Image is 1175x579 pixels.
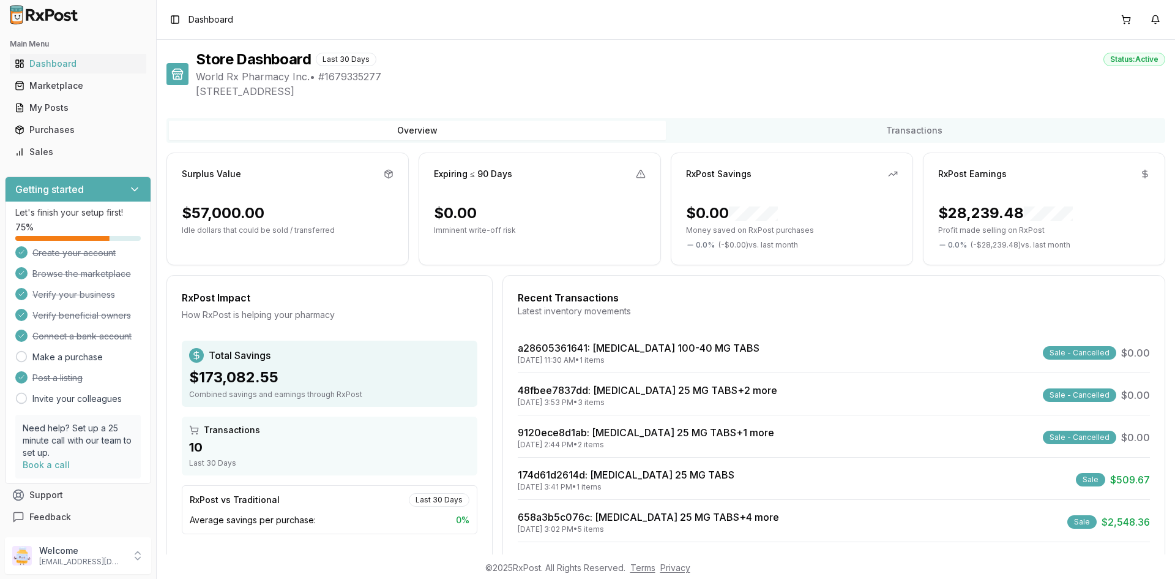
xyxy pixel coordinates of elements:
span: 0.0 % [696,240,715,250]
div: 10 [189,439,470,456]
a: 48fbee7837dd: [MEDICAL_DATA] 25 MG TABS+2 more [518,384,777,396]
div: Last 30 Days [316,53,376,66]
a: 658a3b5c076c: [MEDICAL_DATA] 25 MG TABS+4 more [518,511,779,523]
p: [EMAIL_ADDRESS][DOMAIN_NAME] [39,557,124,567]
div: My Posts [15,102,141,114]
button: Sales [5,142,151,162]
div: Sale [1067,515,1097,529]
div: Sale [1076,473,1105,486]
a: Purchases [10,119,146,141]
a: Invite your colleagues [32,393,122,405]
span: 0 % [456,514,469,526]
div: Last 30 Days [409,493,469,507]
span: Connect a bank account [32,330,132,342]
div: Combined savings and earnings through RxPost [189,390,470,399]
a: Book a call [23,460,70,470]
div: $57,000.00 [182,203,264,223]
button: Purchases [5,120,151,140]
div: [DATE] 3:41 PM • 1 items [518,482,734,492]
div: Sale - Cancelled [1043,346,1116,360]
span: Feedback [29,511,71,523]
span: ( - $0.00 ) vs. last month [718,240,798,250]
button: My Posts [5,98,151,118]
span: $0.00 [1121,430,1150,445]
a: Privacy [660,562,690,573]
span: ( - $28,239.48 ) vs. last month [971,240,1070,250]
a: a28605361641: [MEDICAL_DATA] 100-40 MG TABS [518,342,759,354]
a: 174d61d2614d: [MEDICAL_DATA] 25 MG TABS [518,469,734,481]
h2: Main Menu [10,39,146,49]
span: Transactions [204,424,260,436]
button: Overview [169,121,666,140]
div: Sale - Cancelled [1043,431,1116,444]
div: Last 30 Days [189,458,470,468]
p: Profit made selling on RxPost [938,225,1150,235]
span: [STREET_ADDRESS] [196,84,1165,99]
span: Average savings per purchase: [190,514,316,526]
div: RxPost vs Traditional [190,494,280,506]
nav: breadcrumb [188,13,233,26]
p: Idle dollars that could be sold / transferred [182,225,394,235]
button: Transactions [666,121,1163,140]
button: Support [5,484,151,506]
div: Expiring ≤ 90 Days [434,168,512,180]
div: Sale - Cancelled [1043,388,1116,402]
div: Purchases [15,124,141,136]
a: Terms [630,562,655,573]
span: 0.0 % [948,240,967,250]
img: RxPost Logo [5,5,83,25]
div: How RxPost is helping your pharmacy [182,309,477,321]
div: [DATE] 3:02 PM • 5 items [518,524,779,534]
div: Latest inventory movements [518,305,1150,317]
div: Marketplace [15,80,141,92]
p: Need help? Set up a 25 minute call with our team to set up. [23,422,133,459]
h1: Store Dashboard [196,50,311,69]
div: $0.00 [434,203,477,223]
p: Money saved on RxPost purchases [686,225,898,235]
div: RxPost Earnings [938,168,1007,180]
span: Create your account [32,247,116,259]
span: $0.00 [1121,346,1150,360]
div: RxPost Impact [182,290,477,305]
span: $0.00 [1121,388,1150,403]
p: Let's finish your setup first! [15,206,141,219]
div: Sales [15,146,141,158]
img: User avatar [12,546,32,566]
a: My Posts [10,97,146,119]
p: Welcome [39,545,124,557]
button: Dashboard [5,54,151,74]
span: Verify your business [32,289,115,301]
div: $173,082.55 [189,368,470,387]
span: 75 % [15,221,34,233]
span: World Rx Pharmacy Inc. • # 1679335277 [196,69,1165,84]
span: Total Savings [209,348,270,363]
div: [DATE] 11:30 AM • 1 items [518,355,759,365]
span: $509.67 [1110,472,1150,487]
span: Browse the marketplace [32,268,131,280]
div: [DATE] 3:53 PM • 3 items [518,398,777,407]
div: $0.00 [686,203,778,223]
div: $28,239.48 [938,203,1073,223]
div: Dashboard [15,58,141,70]
a: Make a purchase [32,351,103,363]
span: Dashboard [188,13,233,26]
div: Recent Transactions [518,290,1150,305]
a: 9120ece8d1ab: [MEDICAL_DATA] 25 MG TABS+1 more [518,426,774,439]
a: Dashboard [10,53,146,75]
span: Post a listing [32,372,83,384]
a: Sales [10,141,146,163]
button: Feedback [5,506,151,528]
div: RxPost Savings [686,168,752,180]
span: $2,548.36 [1102,515,1150,529]
div: [DATE] 2:44 PM • 2 items [518,440,774,450]
button: Marketplace [5,76,151,96]
span: Verify beneficial owners [32,309,131,322]
a: Marketplace [10,75,146,97]
div: Status: Active [1103,53,1165,66]
h3: Getting started [15,182,84,197]
div: Surplus Value [182,168,241,180]
p: Imminent write-off risk [434,225,646,235]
